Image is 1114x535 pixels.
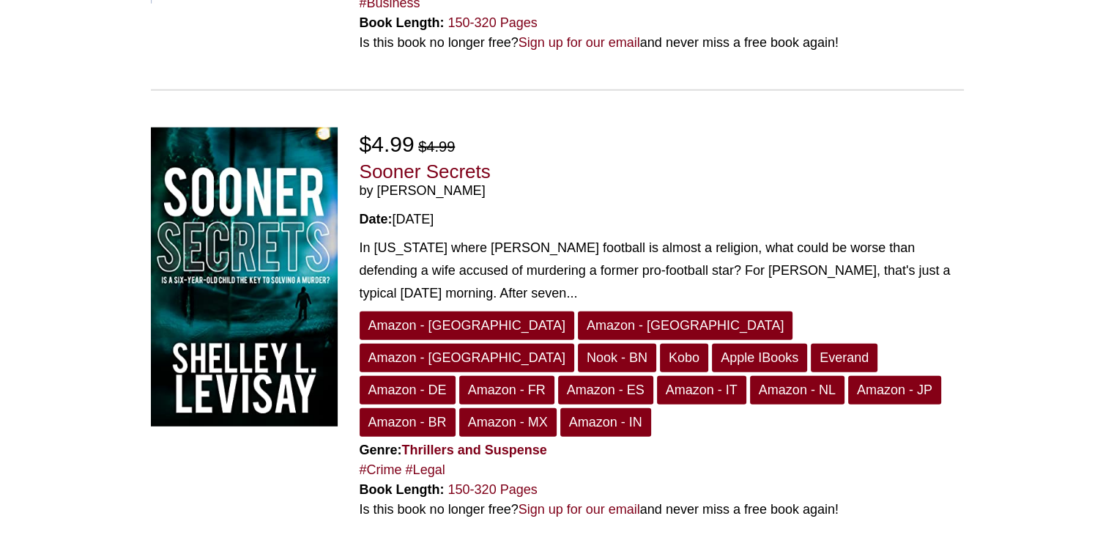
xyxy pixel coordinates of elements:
[360,237,964,304] div: In [US_STATE] where [PERSON_NAME] football is almost a religion, what could be worse than defendi...
[360,212,393,226] strong: Date:
[519,502,640,517] a: Sign up for our email
[360,376,456,405] a: Amazon - DE
[558,376,653,405] a: Amazon - ES
[360,183,964,199] span: by [PERSON_NAME]
[151,128,338,427] img: Sooner Secrets
[360,482,445,497] strong: Book Length:
[360,160,491,182] a: Sooner Secrets
[459,376,554,405] a: Amazon - FR
[360,462,402,477] a: #Crime
[578,311,792,340] a: Amazon - [GEOGRAPHIC_DATA]
[578,344,656,372] a: Nook - BN
[560,408,651,437] a: Amazon - IN
[360,132,415,156] span: $4.99
[360,408,456,437] a: Amazon - BR
[657,376,746,405] a: Amazon - IT
[448,15,538,30] a: 150-320 Pages
[360,500,964,520] div: Is this book no longer free? and never miss a free book again!
[360,443,547,457] strong: Genre:
[750,376,844,405] a: Amazon - NL
[360,210,964,229] div: [DATE]
[402,443,547,457] a: Thrillers and Suspense
[459,408,557,437] a: Amazon - MX
[360,344,574,372] a: Amazon - [GEOGRAPHIC_DATA]
[418,139,455,155] del: $4.99
[712,344,807,372] a: Apple iBooks
[360,15,445,30] strong: Book Length:
[660,344,708,372] a: Kobo
[360,311,574,340] a: Amazon - [GEOGRAPHIC_DATA]
[360,33,964,53] div: Is this book no longer free? and never miss a free book again!
[811,344,877,372] a: Everand
[519,35,640,50] a: Sign up for our email
[448,482,538,497] a: 150-320 Pages
[406,462,445,477] a: #Legal
[848,376,941,405] a: Amazon - JP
